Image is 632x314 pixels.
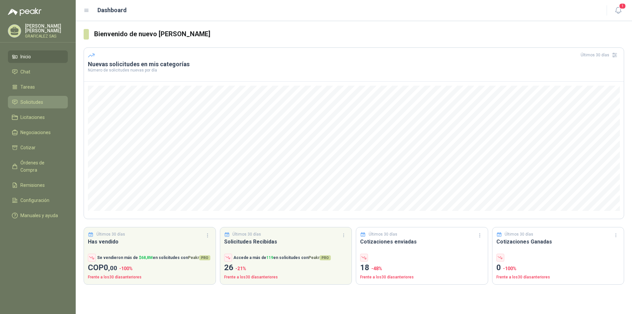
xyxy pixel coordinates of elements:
[505,231,533,238] p: Últimos 30 días
[88,68,620,72] p: Número de solicitudes nuevas por día
[119,266,133,271] span: -100 %
[496,238,620,246] h3: Cotizaciones Ganadas
[266,255,273,260] span: 119
[88,262,212,274] p: COP
[20,99,43,106] span: Solicitudes
[96,231,125,238] p: Últimos 30 días
[8,141,68,154] a: Cotizar
[503,266,516,271] span: -100 %
[139,255,153,260] span: $ 68,8M
[20,129,51,136] span: Negociaciones
[88,60,620,68] h3: Nuevas solicitudes en mis categorías
[20,159,62,174] span: Órdenes de Compra
[20,212,58,219] span: Manuales y ayuda
[224,262,348,274] p: 26
[320,255,331,260] span: PRO
[232,231,261,238] p: Últimos 30 días
[8,194,68,207] a: Configuración
[20,83,35,91] span: Tareas
[308,255,331,260] span: Peakr
[97,6,127,15] h1: Dashboard
[8,209,68,222] a: Manuales y ayuda
[8,179,68,191] a: Remisiones
[360,238,484,246] h3: Cotizaciones enviadas
[371,266,382,271] span: -48 %
[20,182,45,189] span: Remisiones
[8,50,68,63] a: Inicio
[360,274,484,280] p: Frente a los 30 días anteriores
[496,274,620,280] p: Frente a los 30 días anteriores
[25,34,68,38] p: GRAFICALEZ SAS
[25,24,68,33] p: [PERSON_NAME] [PERSON_NAME]
[235,266,246,271] span: -21 %
[94,29,624,39] h3: Bienvenido de nuevo [PERSON_NAME]
[8,8,41,16] img: Logo peakr
[97,255,210,261] p: Se vendieron más de en solicitudes con
[8,126,68,139] a: Negociaciones
[8,157,68,176] a: Órdenes de Compra
[8,81,68,93] a: Tareas
[224,274,348,280] p: Frente a los 30 días anteriores
[108,264,117,272] span: ,00
[20,197,49,204] span: Configuración
[20,144,36,151] span: Cotizar
[88,274,212,280] p: Frente a los 30 días anteriores
[20,53,31,60] span: Inicio
[20,68,30,75] span: Chat
[360,262,484,274] p: 18
[581,50,620,60] div: Últimos 30 días
[224,238,348,246] h3: Solicitudes Recibidas
[104,263,117,272] span: 0
[619,3,626,9] span: 1
[369,231,397,238] p: Últimos 30 días
[612,5,624,16] button: 1
[88,238,212,246] h3: Has vendido
[188,255,210,260] span: Peakr
[20,114,45,121] span: Licitaciones
[8,96,68,108] a: Solicitudes
[496,262,620,274] p: 0
[8,66,68,78] a: Chat
[199,255,210,260] span: PRO
[233,255,331,261] p: Accede a más de en solicitudes con
[8,111,68,124] a: Licitaciones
